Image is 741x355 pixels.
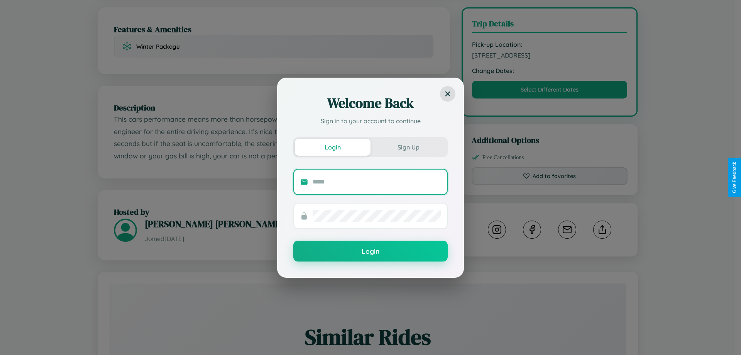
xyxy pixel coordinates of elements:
p: Sign in to your account to continue [293,116,448,126]
button: Login [293,241,448,262]
button: Login [295,139,370,156]
h2: Welcome Back [293,94,448,112]
button: Sign Up [370,139,446,156]
div: Give Feedback [732,162,737,193]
